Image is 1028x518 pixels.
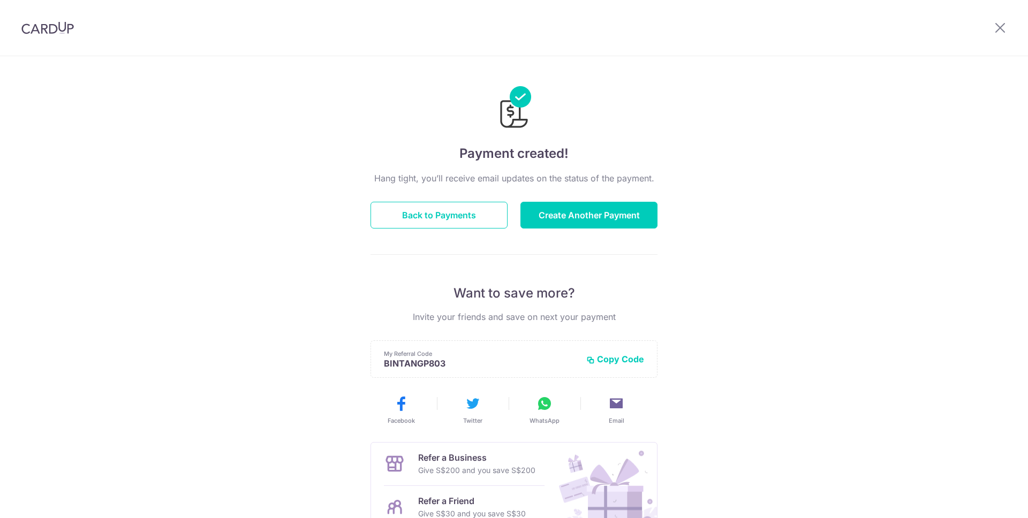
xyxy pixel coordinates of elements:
[609,416,624,425] span: Email
[530,416,560,425] span: WhatsApp
[369,395,433,425] button: Facebook
[388,416,415,425] span: Facebook
[586,354,644,364] button: Copy Code
[384,349,578,358] p: My Referral Code
[520,202,657,228] button: Create Another Payment
[371,285,657,302] p: Want to save more?
[418,451,535,464] p: Refer a Business
[585,395,648,425] button: Email
[418,464,535,477] p: Give S$200 and you save S$200
[371,172,657,185] p: Hang tight, you’ll receive email updates on the status of the payment.
[384,358,578,369] p: BINTANGP803
[497,86,531,131] img: Payments
[371,310,657,323] p: Invite your friends and save on next your payment
[463,416,482,425] span: Twitter
[418,494,526,507] p: Refer a Friend
[441,395,504,425] button: Twitter
[371,144,657,163] h4: Payment created!
[371,202,508,228] button: Back to Payments
[21,21,74,34] img: CardUp
[513,395,576,425] button: WhatsApp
